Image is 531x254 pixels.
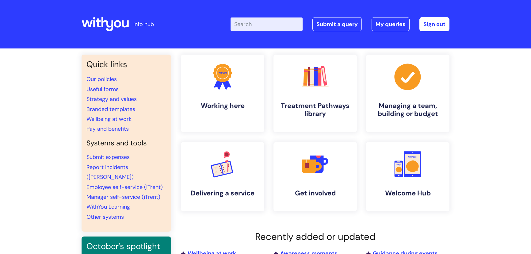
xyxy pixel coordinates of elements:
a: Delivering a service [181,142,264,211]
a: Submit a query [312,17,362,31]
h4: Systems and tools [86,139,166,148]
a: Report incidents ([PERSON_NAME]) [86,164,134,181]
h4: Working here [186,102,259,110]
h4: Welcome Hub [371,189,445,197]
a: Wellbeing at work [86,115,132,123]
a: WithYou Learning [86,203,130,210]
a: Branded templates [86,106,135,113]
h4: Treatment Pathways library [278,102,352,118]
a: Get involved [273,142,357,211]
a: Useful forms [86,86,119,93]
a: Sign out [419,17,449,31]
h4: Delivering a service [186,189,259,197]
a: My queries [372,17,410,31]
h2: Recently added or updated [181,231,449,242]
a: Submit expenses [86,153,130,161]
a: Working here [181,55,264,132]
h4: Managing a team, building or budget [371,102,445,118]
h3: Quick links [86,60,166,69]
a: Manager self-service (iTrent) [86,193,160,201]
h4: Get involved [278,189,352,197]
h3: October's spotlight [86,241,166,251]
a: Employee self-service (iTrent) [86,183,163,191]
a: Strategy and values [86,95,137,103]
div: | - [231,17,449,31]
a: Welcome Hub [366,142,449,211]
input: Search [231,17,303,31]
a: Managing a team, building or budget [366,55,449,132]
a: Other systems [86,213,124,221]
p: info hub [133,19,154,29]
a: Treatment Pathways library [273,55,357,132]
a: Pay and benefits [86,125,129,133]
a: Our policies [86,75,117,83]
